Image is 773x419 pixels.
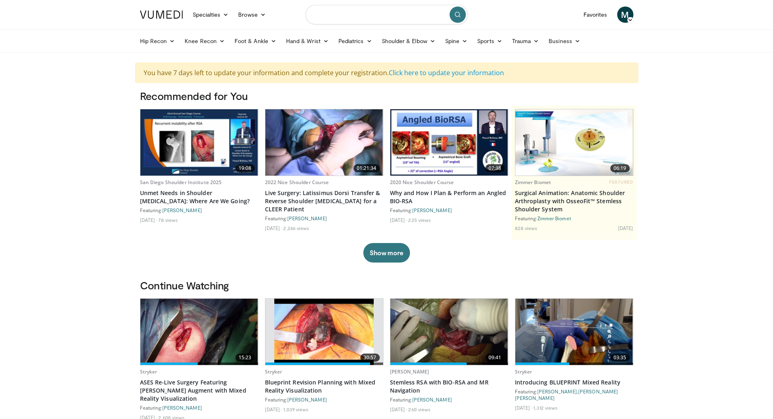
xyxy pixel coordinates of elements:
h3: Recommended for You [140,89,633,102]
div: Featuring: [390,207,508,213]
li: 225 views [408,217,431,223]
img: 51b93def-a7d8-4dc8-8aa9-4554197e5c5e.620x360_q85_upscale.jpg [140,109,258,176]
a: [PERSON_NAME] [412,207,452,213]
img: VuMedi Logo [140,11,183,19]
span: 30:57 [360,354,380,362]
div: Featuring: [390,396,508,403]
img: 84e7f812-2061-4fff-86f6-cdff29f66ef4.620x360_q85_upscale.jpg [515,109,633,176]
a: San Diego Shoulder Institute 2025 [140,179,222,186]
li: [DATE] [390,406,407,412]
li: [DATE] [265,225,282,231]
span: 06:19 [610,164,630,172]
a: Click here to update your information [389,68,504,77]
a: Hand & Wrist [281,33,334,49]
a: 09:41 [390,299,508,365]
a: Hip Recon [135,33,180,49]
a: 01:21:34 [265,109,383,176]
li: 828 views [515,225,538,231]
a: [PERSON_NAME] [287,215,327,221]
li: 1,039 views [283,406,308,412]
a: Introducing BLUEPRINT Mixed Reality [515,378,633,386]
a: [PERSON_NAME] [390,368,429,375]
li: 260 views [408,406,431,412]
a: 19:08 [140,109,258,176]
div: Featuring: [265,215,383,221]
span: 19:08 [235,164,255,172]
a: 03:35 [515,299,633,365]
li: 1,312 views [533,404,558,411]
a: Zimmer Biomet [537,215,571,221]
img: 9d798103-7d97-4ada-8b29-5ec076fb5bb5.620x360_q85_upscale.jpg [390,299,508,365]
span: 15:23 [235,354,255,362]
a: Favorites [579,7,612,23]
a: Stryker [515,368,532,375]
a: Business [544,33,585,49]
span: 09:41 [485,354,505,362]
a: Foot & Ankle [230,33,281,49]
a: Shoulder & Elbow [377,33,440,49]
li: 78 views [158,217,178,223]
a: Zimmer Biomet [515,179,551,186]
a: 07:38 [390,109,508,176]
a: Sports [472,33,507,49]
a: Browse [233,7,271,23]
a: 15:23 [140,299,258,365]
span: FEATURED [609,179,633,185]
li: [DATE] [618,225,633,231]
li: [DATE] [515,404,532,411]
span: 01:21:34 [353,164,380,172]
a: [PERSON_NAME] [162,207,202,213]
img: 37e1aea9-de58-4724-b056-2c1767bd6eba.620x360_q85_upscale.jpg [515,299,633,365]
a: [PERSON_NAME] [287,397,327,402]
a: Blueprint Revision Planning with Mixed Reality Visualization [265,378,383,395]
a: 2022 Nice Shoulder Course [265,179,329,186]
span: 07:38 [485,164,505,172]
a: Why and How I Plan & Perform an Angled BIO-RSA [390,189,508,205]
a: [PERSON_NAME] [537,389,577,394]
a: ASES Re-Live Surgery Featuring [PERSON_NAME] Augment with Mixed Reality Visualization [140,378,258,403]
span: 03:35 [610,354,630,362]
li: 2,266 views [283,225,309,231]
li: [DATE] [140,217,157,223]
img: 84191c99-b3ff-45a6-aa00-3bf73c9732cb.620x360_q85_upscale.jpg [140,299,258,365]
li: [DATE] [265,406,282,412]
a: [PERSON_NAME] [412,397,452,402]
a: Spine [440,33,472,49]
div: Featuring: [265,396,383,403]
div: Featuring: , [515,388,633,401]
h3: Continue Watching [140,279,633,292]
a: M [617,7,633,23]
a: Trauma [507,33,544,49]
a: [PERSON_NAME] [162,405,202,410]
input: Search topics, interventions [306,5,468,24]
a: 30:57 [265,299,383,365]
img: 46e44b50-6c21-494d-a84a-8f3cca343571.620x360_q85_upscale.jpg [390,109,508,176]
a: [PERSON_NAME] [PERSON_NAME] [515,389,618,401]
img: 74764a31-8039-4d8f-a61e-41e3e0716b59.620x360_q85_upscale.jpg [274,299,374,365]
a: Live Surgery: Latissimus Dorsi Transfer & Reverse Shoulder [MEDICAL_DATA] for a CLEER Patient [265,189,383,213]
div: Featuring: [515,215,633,221]
a: 06:19 [515,109,633,176]
a: Unmet Needs in Shoulder [MEDICAL_DATA]: Where Are We Going? [140,189,258,205]
div: Featuring: [140,207,258,213]
a: Specialties [188,7,234,23]
img: 1c9b9aeb-9611-4edb-beaf-b26b74143cc6.620x360_q85_upscale.jpg [265,109,383,176]
li: [DATE] [390,217,407,223]
a: 2020 Nice Shoulder Course [390,179,454,186]
div: You have 7 days left to update your information and complete your registration. [135,63,638,83]
a: Pediatrics [334,33,377,49]
a: Knee Recon [180,33,230,49]
a: Stryker [140,368,157,375]
div: Featuring: [140,404,258,411]
button: Show more [363,243,410,263]
a: Surgical Animation: Anatomic Shoulder Arthroplasty with OsseoFit™ Stemless Shoulder System [515,189,633,213]
a: Stryker [265,368,282,375]
a: Stemless RSA with BIO-RSA and MR Navigation [390,378,508,395]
